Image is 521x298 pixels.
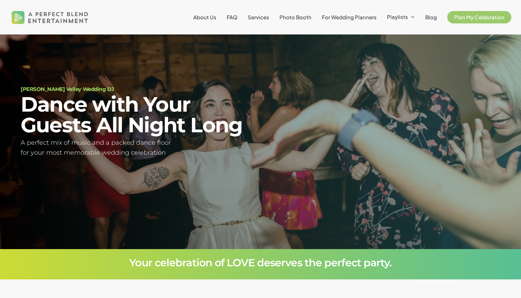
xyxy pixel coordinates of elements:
[387,13,408,20] span: Playlists
[248,14,269,20] a: Services
[21,94,252,135] h2: Dance with Your Guests All Night Long
[227,14,237,20] a: FAQ
[21,138,252,158] h5: A perfect mix of music and a packed dance floor for your most memorable wedding celebration
[21,86,252,92] h1: [PERSON_NAME] Valley Wedding DJ
[447,14,511,20] a: Plan My Celebration
[21,258,500,268] h3: Your celebration of LOVE deserves the perfect party.
[454,14,504,20] span: Plan My Celebration
[387,14,415,20] a: Playlists
[193,14,216,20] a: About Us
[322,14,377,20] a: For Wedding Planners
[279,14,311,20] a: Photo Booth
[425,14,437,20] a: Blog
[10,5,90,30] img: A Perfect Blend Entertainment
